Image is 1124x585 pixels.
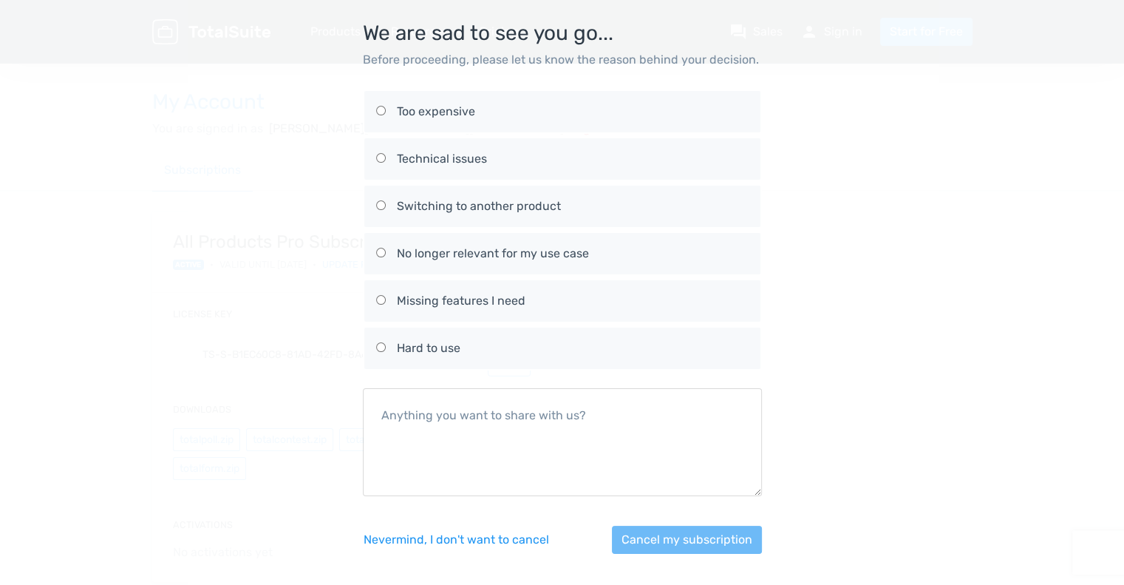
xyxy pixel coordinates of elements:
[363,51,762,69] p: Before proceeding, please let us know the reason behind your decision.
[376,342,386,352] input: Hard to use Hard to use
[376,233,749,274] label: No longer relevant for my use case
[376,280,749,322] label: Missing features I need
[397,197,749,215] div: Switching to another product
[397,245,749,263] div: No longer relevant for my use case
[376,91,749,132] label: Too expensive
[397,150,749,168] div: Technical issues
[363,526,550,554] button: Nevermind, I don't want to cancel
[376,295,386,305] input: Missing features I need Missing features I need
[376,153,386,163] input: Technical issues Technical issues
[376,328,749,369] label: Hard to use
[397,103,749,121] div: Too expensive
[612,526,762,554] button: Cancel my subscription
[376,200,386,210] input: Switching to another product Switching to another product
[376,248,386,257] input: No longer relevant for my use case No longer relevant for my use case
[397,292,749,310] div: Missing features I need
[376,138,749,180] label: Technical issues
[376,106,386,115] input: Too expensive Too expensive
[397,339,749,357] div: Hard to use
[376,186,749,227] label: Switching to another product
